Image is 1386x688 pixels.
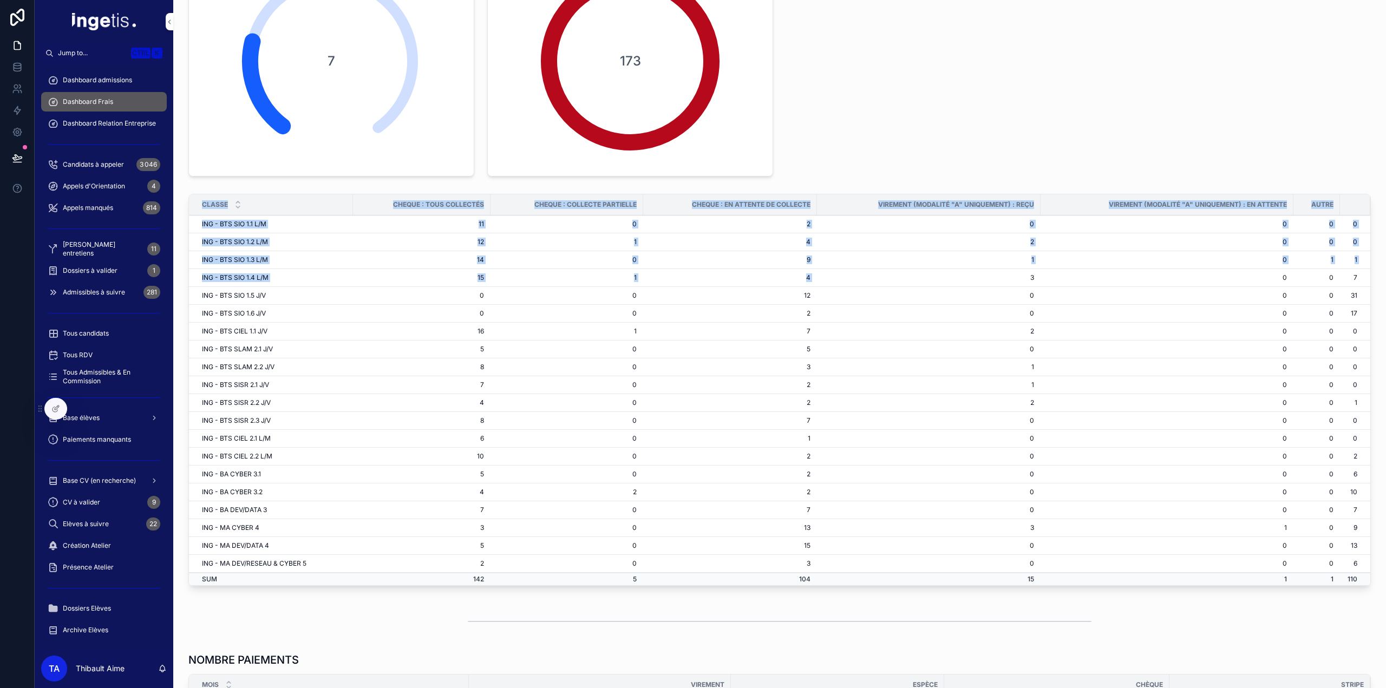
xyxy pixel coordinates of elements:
td: 3 [817,269,1041,287]
a: CV à valider9 [41,493,167,512]
td: 0 [817,340,1041,358]
span: 173 [593,53,667,70]
td: 0 [1293,555,1340,573]
td: 0 [491,555,643,573]
td: 1 [1340,251,1370,269]
span: Tous candidats [63,329,109,338]
td: 5 [353,466,491,483]
span: [PERSON_NAME] entretiens [63,240,143,258]
a: Paiements manquants [41,430,167,449]
td: 0 [491,305,643,323]
span: Dashboard Relation Entreprise [63,119,156,128]
td: 0 [353,287,491,305]
td: 5 [353,537,491,555]
td: 0 [1340,233,1370,251]
td: ING - BTS SLAM 2.1 J/V [189,340,353,358]
td: 0 [1293,466,1340,483]
div: 3 046 [136,158,160,171]
span: Dossiers Elèves [63,604,111,613]
span: Autre [1311,200,1333,209]
td: ING - MA DEV/DATA 4 [189,537,353,555]
td: 0 [817,287,1041,305]
a: Archive Elèves [41,620,167,640]
h1: NOMBRE PAIEMENTS [188,652,299,667]
td: 0 [1041,323,1293,340]
td: 0 [1041,376,1293,394]
td: 8 [353,358,491,376]
td: ING - BTS SIO 1.6 J/V [189,305,353,323]
td: 0 [491,251,643,269]
td: 3 [817,519,1041,537]
td: ING - MA CYBER 4 [189,519,353,537]
td: 0 [1041,430,1293,448]
td: 0 [817,448,1041,466]
td: 1 [491,233,643,251]
td: 4 [643,269,818,287]
td: 0 [1293,323,1340,340]
td: 1 [1293,573,1340,586]
a: Dossiers à valider1 [41,261,167,280]
td: 13 [1340,537,1370,555]
td: 0 [353,305,491,323]
td: ING - BTS SISR 2.1 J/V [189,376,353,394]
a: Dashboard Frais [41,92,167,112]
td: 0 [1293,412,1340,430]
span: Classe [202,200,228,209]
td: 0 [1293,394,1340,412]
td: SUM [189,573,353,586]
td: 104 [643,573,818,586]
span: Paiements manquants [63,435,131,444]
td: 12 [643,287,818,305]
span: Base élèves [63,414,100,422]
a: Dashboard Relation Entreprise [41,114,167,133]
td: 6 [1340,555,1370,573]
span: Création Atelier [63,541,111,550]
span: Jump to... [58,49,127,57]
td: 0 [1293,448,1340,466]
div: 1 [147,264,160,277]
td: 0 [491,215,643,233]
td: 0 [491,376,643,394]
td: 0 [817,483,1041,501]
td: 10 [1340,483,1370,501]
td: 0 [1293,269,1340,287]
td: 0 [817,430,1041,448]
td: 2 [491,483,643,501]
td: 17 [1340,305,1370,323]
td: 0 [1041,466,1293,483]
td: 1 [817,358,1041,376]
span: Tous RDV [63,351,93,359]
a: Tous candidats [41,324,167,343]
td: 0 [1041,483,1293,501]
td: 7 [643,323,818,340]
td: 0 [1340,340,1370,358]
a: Base élèves [41,408,167,428]
td: 0 [1041,358,1293,376]
td: 0 [1293,483,1340,501]
td: 5 [643,340,818,358]
a: Création Atelier [41,536,167,555]
td: ING - MA DEV/RESEAU & CYBER 5 [189,555,353,573]
td: ING - BTS CIEL 2.1 L/M [189,430,353,448]
td: 0 [1041,448,1293,466]
td: ING - BTS SIO 1.4 L/M [189,269,353,287]
td: 6 [353,430,491,448]
td: 0 [1041,287,1293,305]
td: 0 [817,215,1041,233]
td: 0 [817,555,1041,573]
td: 0 [1293,305,1340,323]
td: 2 [817,233,1041,251]
td: ING - BTS CIEL 1.1 J/V [189,323,353,340]
td: 15 [643,537,818,555]
span: Dashboard Frais [63,97,113,106]
td: ING - BA CYBER 3.1 [189,466,353,483]
span: K [153,49,161,57]
td: 2 [643,466,818,483]
td: ING - BTS SIO 1.2 L/M [189,233,353,251]
td: 2 [353,555,491,573]
td: 0 [1041,340,1293,358]
span: Archive Elèves [63,626,108,634]
a: Candidats à appeler3 046 [41,155,167,174]
span: TA [49,662,60,675]
span: Appels d'Orientation [63,182,125,191]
